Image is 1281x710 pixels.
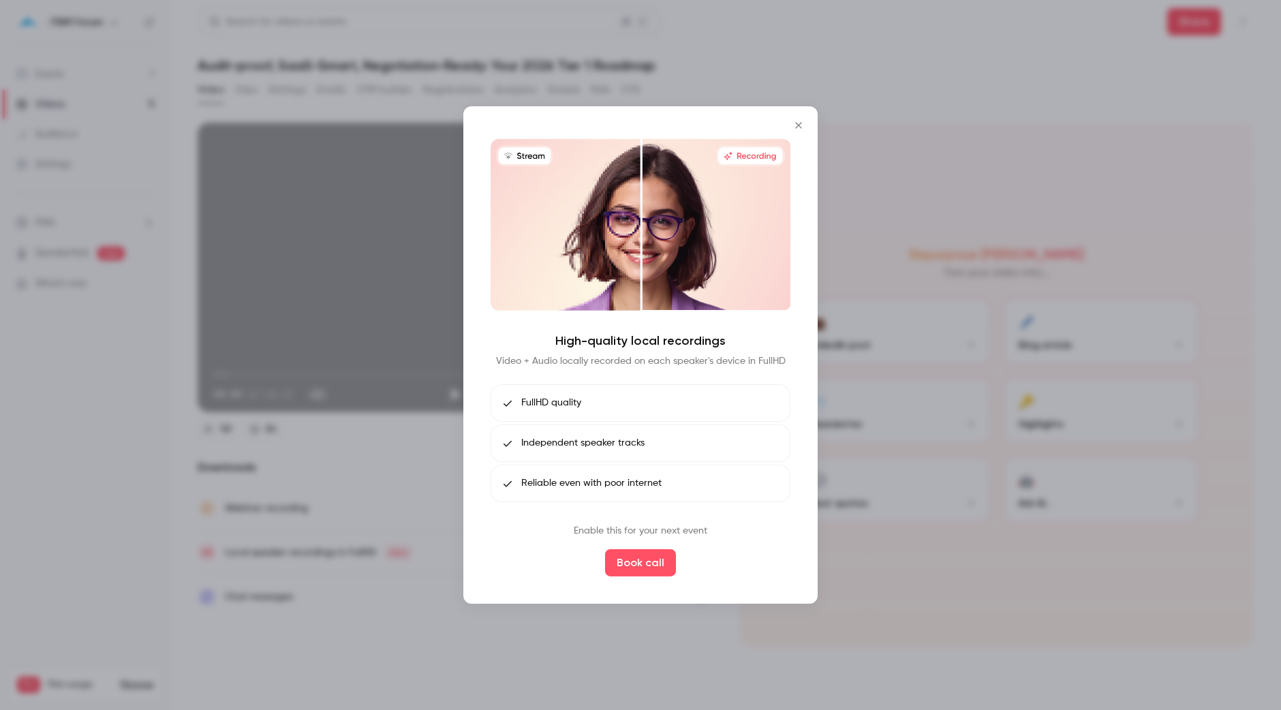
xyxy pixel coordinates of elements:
button: Close [785,112,812,139]
p: Video + Audio locally recorded on each speaker's device in FullHD [496,354,786,368]
span: Independent speaker tracks [521,436,645,450]
h4: High-quality local recordings [555,333,726,349]
span: FullHD quality [521,396,581,410]
button: Book call [605,549,676,576]
p: Enable this for your next event [574,524,707,538]
span: Reliable even with poor internet [521,476,662,491]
